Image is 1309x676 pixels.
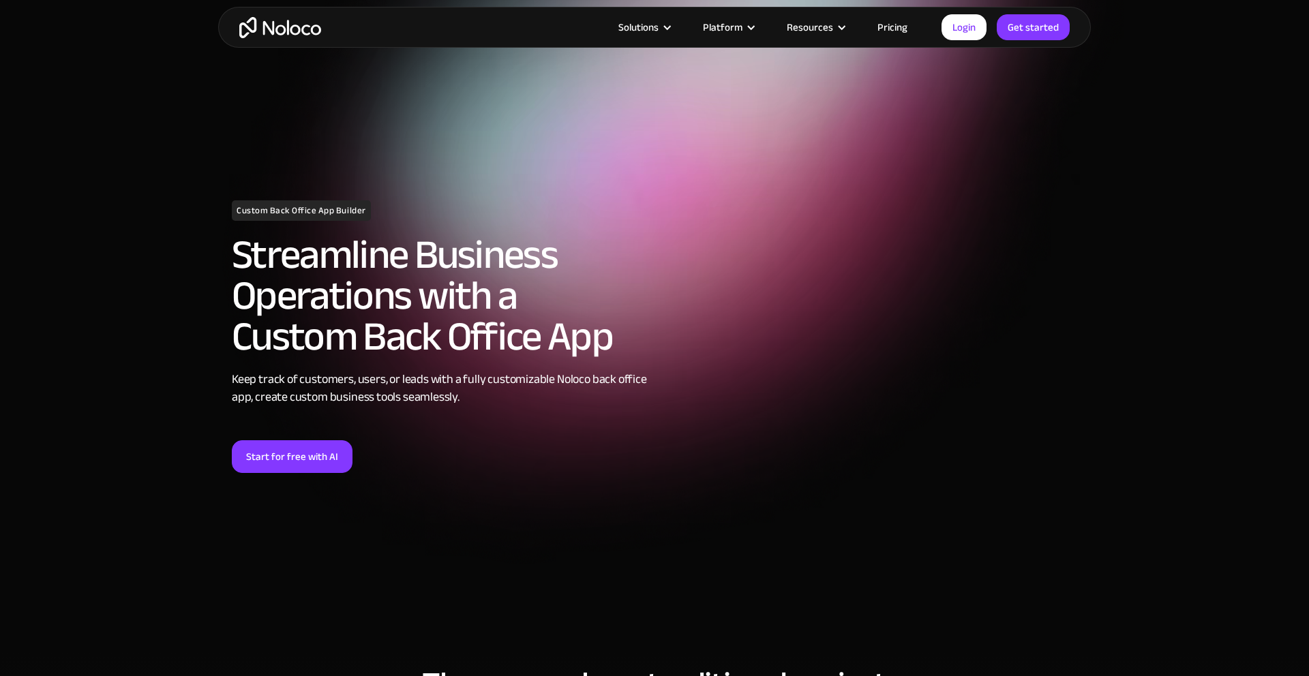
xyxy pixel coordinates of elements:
[618,18,659,36] div: Solutions
[686,18,770,36] div: Platform
[942,14,987,40] a: Login
[232,234,648,357] h2: Streamline Business Operations with a Custom Back Office App
[232,200,371,221] h1: Custom Back Office App Builder
[239,17,321,38] a: home
[703,18,742,36] div: Platform
[601,18,686,36] div: Solutions
[860,18,924,36] a: Pricing
[232,371,648,406] div: Keep track of customers, users, or leads with a fully customizable Noloco back office app, create...
[770,18,860,36] div: Resources
[787,18,833,36] div: Resources
[997,14,1070,40] a: Get started
[232,440,352,473] a: Start for free with AI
